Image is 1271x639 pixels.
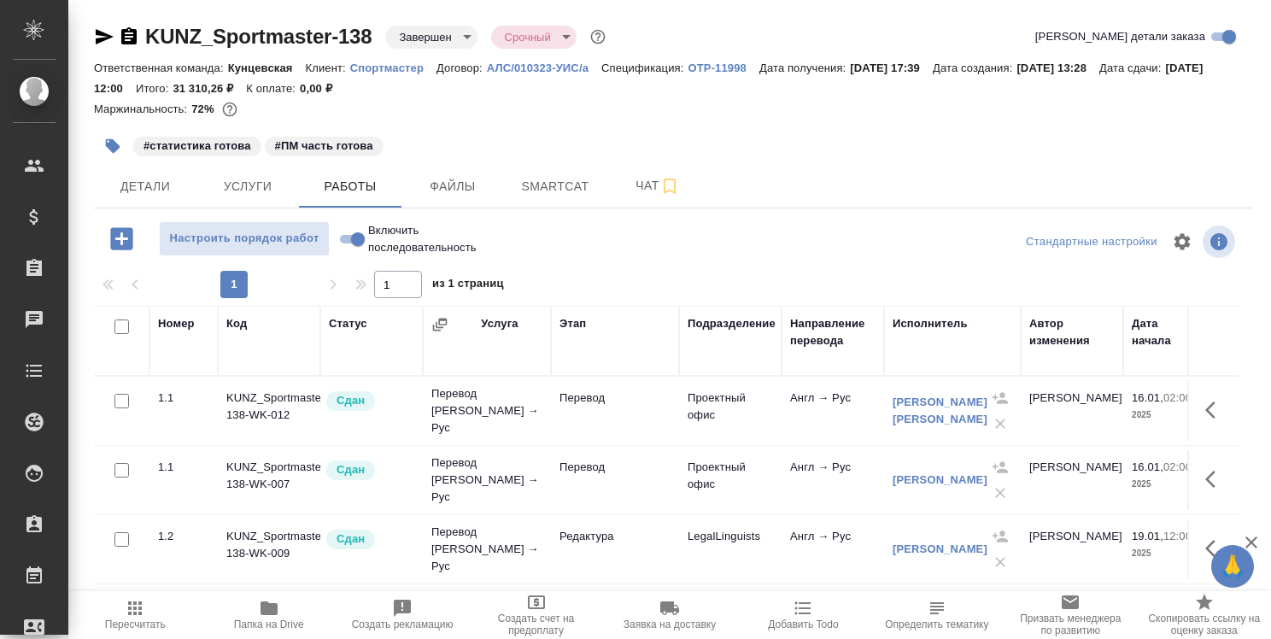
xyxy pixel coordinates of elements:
p: 16.01, [1132,460,1163,473]
div: Дата начала [1132,315,1200,349]
div: 1.1 [158,390,209,407]
td: [PERSON_NAME] [1021,381,1123,441]
div: Подразделение [688,315,776,332]
span: Посмотреть информацию [1203,226,1239,258]
p: 2025 [1132,476,1200,493]
span: Создать счет на предоплату [479,613,592,636]
span: Создать рекламацию [352,618,454,630]
button: Здесь прячутся важные кнопки [1195,459,1236,500]
span: Добавить Todo [768,618,838,630]
span: Скопировать ссылку на оценку заказа [1148,613,1261,636]
p: Дата получения: [759,62,850,74]
td: Перевод [PERSON_NAME] → Рус [423,446,551,514]
button: Призвать менеджера по развитию [1004,591,1137,639]
p: Сдан [337,461,365,478]
span: Включить последовательность [368,222,477,256]
span: Настроить порядок работ [168,229,320,249]
a: KUNZ_Sportmaster-138 [145,25,372,48]
p: 12:00 [1163,530,1192,542]
div: Исполнитель [893,315,968,332]
p: 19.01, [1132,530,1163,542]
td: Перевод [PERSON_NAME] → Рус [423,515,551,583]
p: 31 310,26 ₽ [173,82,246,95]
button: Добавить работу [98,221,145,256]
p: #статистика готова [143,138,251,155]
div: split button [1022,229,1162,255]
p: OTP-11998 [688,62,758,74]
button: Добавить тэг [94,127,132,165]
span: Заявка на доставку [624,618,716,630]
p: [DATE] 13:28 [1016,62,1099,74]
p: Сдан [337,531,365,548]
td: Англ → Рус [782,381,884,441]
span: [PERSON_NAME] детали заказа [1035,28,1205,45]
span: из 1 страниц [432,273,504,298]
button: Здесь прячутся важные кнопки [1195,390,1236,431]
a: [PERSON_NAME] [893,473,987,486]
button: Папка на Drive [202,591,335,639]
button: Здесь прячутся важные кнопки [1195,528,1236,569]
span: Настроить таблицу [1162,221,1203,262]
p: 2025 [1132,407,1200,424]
div: Код [226,315,247,332]
button: Скопировать ссылку [119,26,139,47]
span: Чат [617,175,699,196]
p: 0,00 ₽ [300,82,345,95]
a: АЛС/010323-УИС/а [487,60,601,74]
button: Определить тематику [870,591,1004,639]
button: Скопировать ссылку на оценку заказа [1138,591,1271,639]
div: Менеджер проверил работу исполнителя, передает ее на следующий этап [325,390,414,413]
button: Завершен [394,30,456,44]
button: 🙏 [1211,545,1254,588]
p: Клиент: [306,62,350,74]
td: Проектный офис [679,381,782,441]
div: Номер [158,315,195,332]
span: 🙏 [1218,548,1247,584]
p: Договор: [436,62,487,74]
p: 02:00 [1163,460,1192,473]
a: [PERSON_NAME] [PERSON_NAME] [893,396,987,425]
button: Создать счет на предоплату [469,591,602,639]
button: 8813.67 RUB; [219,98,241,120]
td: Перевод [PERSON_NAME] → Рус [423,377,551,445]
span: Работы [309,176,391,197]
p: 72% [191,103,218,115]
span: Детали [104,176,186,197]
div: Завершен [491,26,577,49]
p: К оплате: [246,82,300,95]
p: Сдан [337,392,365,409]
div: Менеджер проверил работу исполнителя, передает ее на следующий этап [325,528,414,551]
svg: Подписаться [659,176,680,196]
span: Файлы [412,176,494,197]
p: Итого: [136,82,173,95]
button: Пересчитать [68,591,202,639]
td: Англ → Рус [782,450,884,510]
div: Этап [559,315,586,332]
div: 1.1 [158,459,209,476]
p: 16.01, [1132,391,1163,404]
div: Автор изменения [1029,315,1115,349]
p: Маржинальность: [94,103,191,115]
div: Завершен [385,26,477,49]
div: 1.2 [158,528,209,545]
a: Спортмастер [350,60,436,74]
td: KUNZ_Sportmaster-138-WK-009 [218,519,320,579]
p: АЛС/010323-УИС/а [487,62,601,74]
button: Заявка на доставку [603,591,736,639]
button: Сгруппировать [431,316,448,333]
span: Призвать менеджера по развитию [1014,613,1127,636]
p: Перевод [559,390,671,407]
p: Дата создания: [933,62,1016,74]
button: Скопировать ссылку для ЯМессенджера [94,26,114,47]
p: Спецификация: [601,62,688,74]
p: 2025 [1132,545,1200,562]
p: Спортмастер [350,62,436,74]
span: Услуги [207,176,289,197]
span: Smartcat [514,176,596,197]
div: Услуга [481,315,518,332]
p: Перевод [559,459,671,476]
p: Дата сдачи: [1099,62,1165,74]
td: [PERSON_NAME] [1021,519,1123,579]
p: [DATE] 17:39 [850,62,933,74]
div: Менеджер проверил работу исполнителя, передает ее на следующий этап [325,459,414,482]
